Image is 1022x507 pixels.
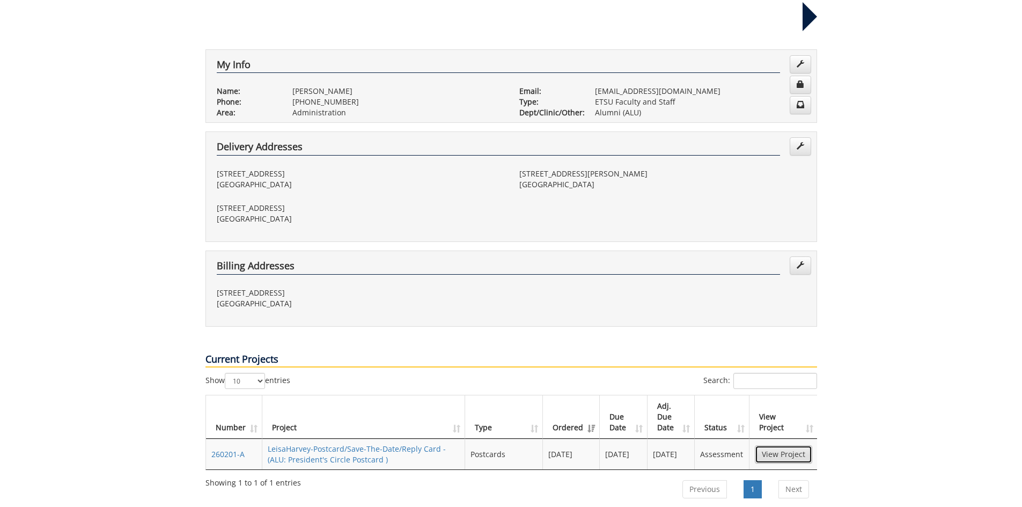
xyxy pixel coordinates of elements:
div: Showing 1 to 1 of 1 entries [205,473,301,488]
a: Edit Addresses [790,137,811,156]
th: Status: activate to sort column ascending [695,395,749,439]
td: [DATE] [600,439,648,469]
th: Adj. Due Date: activate to sort column ascending [648,395,695,439]
p: Type: [519,97,579,107]
label: Search: [703,373,817,389]
p: Alumni (ALU) [595,107,806,118]
input: Search: [733,373,817,389]
p: Area: [217,107,276,118]
p: Current Projects [205,352,817,368]
p: [GEOGRAPHIC_DATA] [217,214,503,224]
h4: My Info [217,60,780,74]
td: [DATE] [648,439,695,469]
th: Due Date: activate to sort column ascending [600,395,648,439]
p: [STREET_ADDRESS] [217,168,503,179]
p: [STREET_ADDRESS] [217,288,503,298]
a: LeisaHarvey-Postcard/Save-The-Date/Reply Card - (ALU: President's Circle Postcard ) [268,444,446,465]
a: Previous [682,480,727,498]
a: Change Communication Preferences [790,96,811,114]
p: [GEOGRAPHIC_DATA] [217,179,503,190]
th: Type: activate to sort column ascending [465,395,543,439]
th: View Project: activate to sort column ascending [749,395,818,439]
p: [GEOGRAPHIC_DATA] [217,298,503,309]
p: Dept/Clinic/Other: [519,107,579,118]
th: Ordered: activate to sort column ascending [543,395,600,439]
p: [STREET_ADDRESS][PERSON_NAME] [519,168,806,179]
p: [GEOGRAPHIC_DATA] [519,179,806,190]
a: 1 [744,480,762,498]
td: Postcards [465,439,543,469]
p: Administration [292,107,503,118]
p: Email: [519,86,579,97]
p: [EMAIL_ADDRESS][DOMAIN_NAME] [595,86,806,97]
p: Name: [217,86,276,97]
a: Change Password [790,76,811,94]
th: Project: activate to sort column ascending [262,395,465,439]
a: View Project [755,445,812,464]
p: [STREET_ADDRESS] [217,203,503,214]
td: Assessment [695,439,749,469]
p: Phone: [217,97,276,107]
a: 260201-A [211,449,245,459]
select: Showentries [225,373,265,389]
h4: Billing Addresses [217,261,780,275]
a: Edit Info [790,55,811,74]
p: [PERSON_NAME] [292,86,503,97]
a: Next [778,480,809,498]
label: Show entries [205,373,290,389]
p: [PHONE_NUMBER] [292,97,503,107]
a: Edit Addresses [790,256,811,275]
td: [DATE] [543,439,600,469]
p: ETSU Faculty and Staff [595,97,806,107]
th: Number: activate to sort column ascending [206,395,262,439]
h4: Delivery Addresses [217,142,780,156]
